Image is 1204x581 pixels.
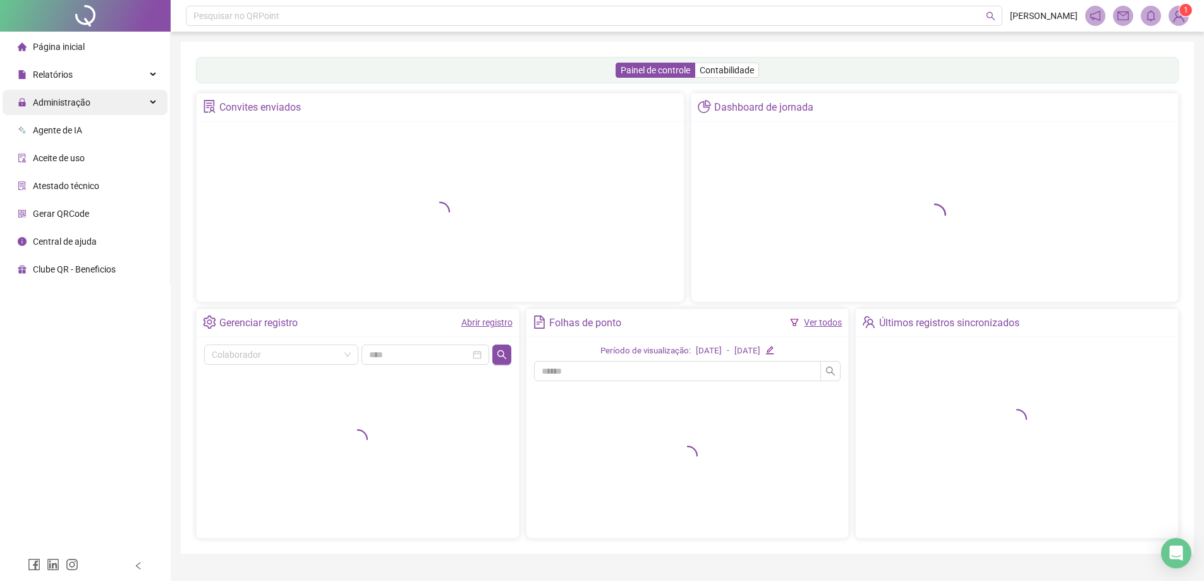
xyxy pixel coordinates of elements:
span: audit [18,154,27,162]
span: info-circle [18,237,27,246]
span: left [134,561,143,570]
span: Clube QR - Beneficios [33,264,116,274]
div: [DATE] [734,345,760,358]
span: loading [345,427,370,452]
div: Convites enviados [219,97,301,118]
span: Central de ajuda [33,236,97,247]
span: setting [203,315,216,329]
span: Atestado técnico [33,181,99,191]
sup: Atualize o seu contato no menu Meus Dados [1179,4,1192,16]
span: loading [427,199,453,224]
span: Contabilidade [700,65,754,75]
span: mail [1117,10,1129,21]
a: Ver todos [804,317,842,327]
span: Aceite de uso [33,153,85,163]
div: Folhas de ponto [549,312,621,334]
span: [PERSON_NAME] [1010,9,1078,23]
span: home [18,42,27,51]
span: loading [1004,407,1030,432]
span: Painel de controle [621,65,690,75]
span: solution [203,100,216,113]
div: - [727,345,729,358]
img: 82411 [1169,6,1188,25]
span: filter [790,318,799,327]
span: Gerar QRCode [33,209,89,219]
div: [DATE] [696,345,722,358]
div: Período de visualização: [600,345,691,358]
div: Gerenciar registro [219,312,298,334]
div: Open Intercom Messenger [1161,538,1191,568]
span: Página inicial [33,42,85,52]
div: Dashboard de jornada [714,97,813,118]
span: qrcode [18,209,27,218]
span: loading [674,443,700,468]
span: search [497,350,507,360]
span: facebook [28,558,40,571]
span: team [862,315,875,329]
span: pie-chart [698,100,711,113]
span: Agente de IA [33,125,82,135]
span: file [18,70,27,79]
span: search [825,366,836,376]
a: Abrir registro [461,317,513,327]
span: lock [18,98,27,107]
span: bell [1145,10,1157,21]
span: Administração [33,97,90,107]
span: edit [765,346,774,354]
span: Relatórios [33,70,73,80]
span: linkedin [47,558,59,571]
span: gift [18,265,27,274]
span: solution [18,181,27,190]
span: 1 [1184,6,1188,15]
span: notification [1090,10,1101,21]
span: instagram [66,558,78,571]
span: file-text [533,315,546,329]
span: loading [920,200,949,229]
div: Últimos registros sincronizados [879,312,1019,334]
span: search [986,11,995,21]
